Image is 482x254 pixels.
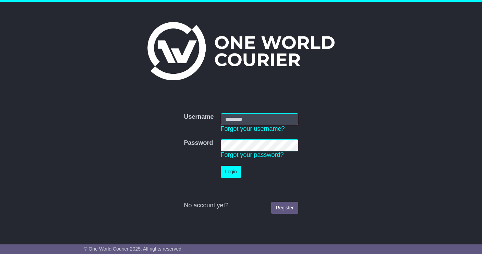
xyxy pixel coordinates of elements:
span: © One World Courier 2025. All rights reserved. [84,246,183,252]
label: Username [184,113,214,121]
label: Password [184,139,213,147]
a: Register [271,202,298,214]
button: Login [221,166,241,178]
a: Forgot your password? [221,151,284,158]
div: No account yet? [184,202,298,209]
a: Forgot your username? [221,125,285,132]
img: One World [147,22,335,80]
